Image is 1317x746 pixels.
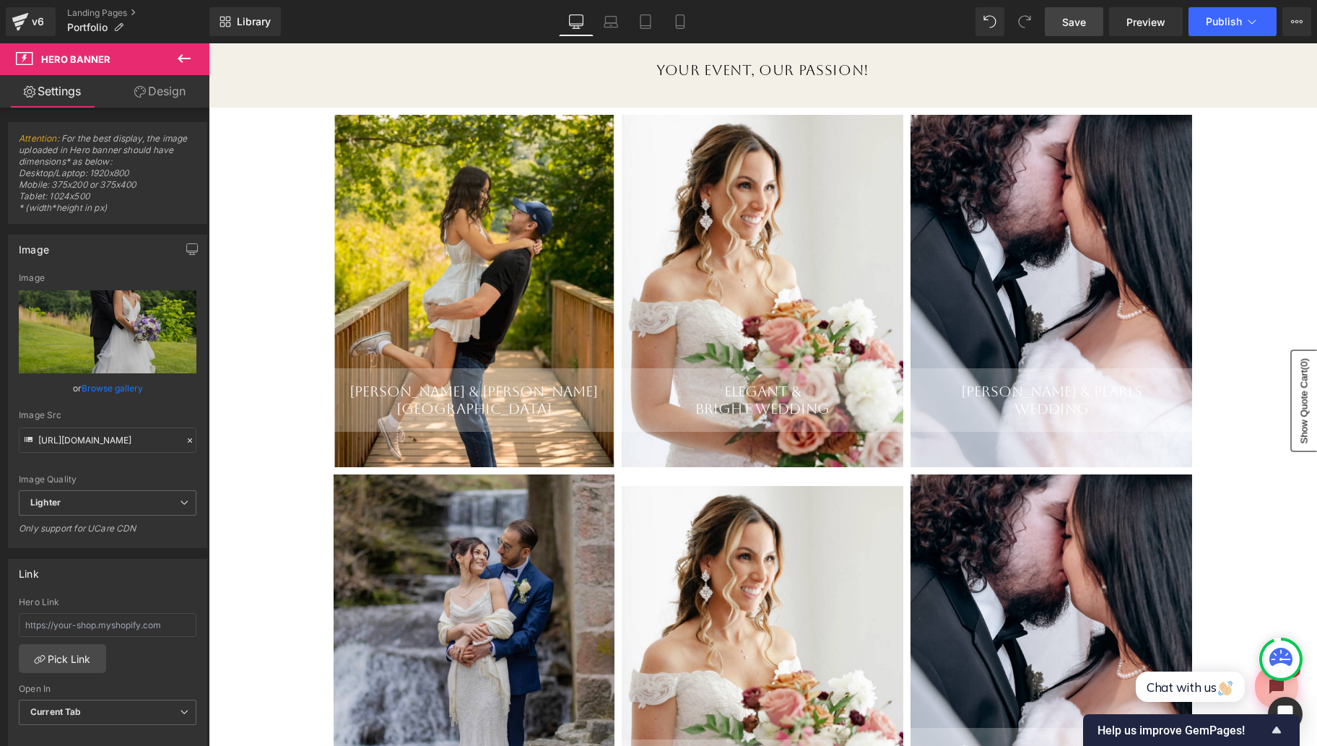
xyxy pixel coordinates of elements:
button: More [1282,7,1311,36]
div: [GEOGRAPHIC_DATA] [124,357,406,374]
a: Landing Pages [67,7,209,19]
span: Hero Banner [41,53,110,65]
a: Attention [19,133,57,144]
a: Tablet [628,7,663,36]
a: Design [108,75,212,108]
div: Wedding [702,357,983,374]
a: New Library [209,7,281,36]
div: Image Src [19,410,196,420]
div: Image [19,273,196,283]
button: Redo [1010,7,1039,36]
a: Desktop [559,7,594,36]
div: [PERSON_NAME] & [PERSON_NAME] [124,339,406,357]
div: Open Intercom Messenger [1268,697,1303,732]
span: Preview [1126,14,1165,30]
div: Image [19,235,49,256]
div: Hero Link [19,597,196,607]
input: Link [19,428,196,453]
span: Library [237,15,271,28]
div: or [19,381,196,396]
div: Link [19,560,39,580]
span: Help us improve GemPages! [1097,724,1268,737]
div: [PERSON_NAME] & Pearls [702,699,983,716]
b: Current Tab [30,706,82,717]
div: Bright Wedding [413,357,695,374]
a: v6 [6,7,56,36]
span: : For the best display, the image uploaded in Hero banner should have dimensions* as below: Deskt... [19,133,196,223]
div: Open In [19,684,196,694]
button: Show survey - Help us improve GemPages! [1097,721,1285,739]
div: Only support for UCare CDN [19,523,196,544]
button: Undo [975,7,1004,36]
span: Publish [1206,16,1242,27]
div: [PERSON_NAME] & Pearls [702,339,983,357]
span: Save [1062,14,1086,30]
input: https://your-shop.myshopify.com [19,613,196,637]
a: Browse gallery [82,376,143,401]
div: Image Quality [19,474,196,485]
iframe: Tidio Chat [911,610,1102,677]
div: Elegant & [413,339,695,357]
span: Portfolio [67,22,108,33]
b: Lighter [30,497,61,508]
a: Laptop [594,7,628,36]
a: Mobile [663,7,697,36]
div: v6 [29,12,47,31]
button: Publish [1188,7,1277,36]
a: Pick Link [19,644,106,673]
a: Preview [1109,7,1183,36]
